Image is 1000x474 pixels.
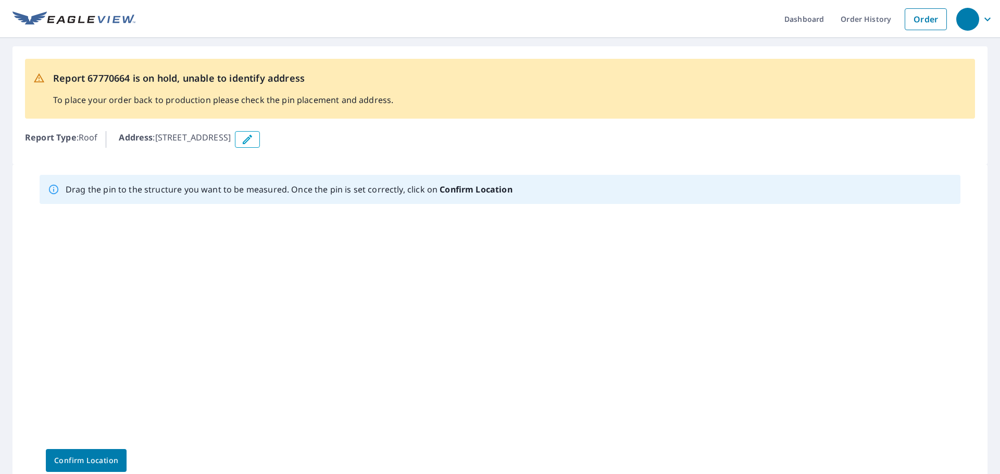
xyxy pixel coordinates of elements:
span: Confirm Location [54,454,118,467]
p: : [STREET_ADDRESS] [119,131,231,148]
b: Report Type [25,132,77,143]
p: To place your order back to production please check the pin placement and address. [53,94,393,106]
p: Report 67770664 is on hold, unable to identify address [53,71,393,85]
a: Order [905,8,947,30]
button: Confirm Location [46,449,127,472]
b: Address [119,132,153,143]
b: Confirm Location [440,184,512,195]
p: Drag the pin to the structure you want to be measured. Once the pin is set correctly, click on [66,183,512,196]
img: EV Logo [12,11,135,27]
p: : Roof [25,131,97,148]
